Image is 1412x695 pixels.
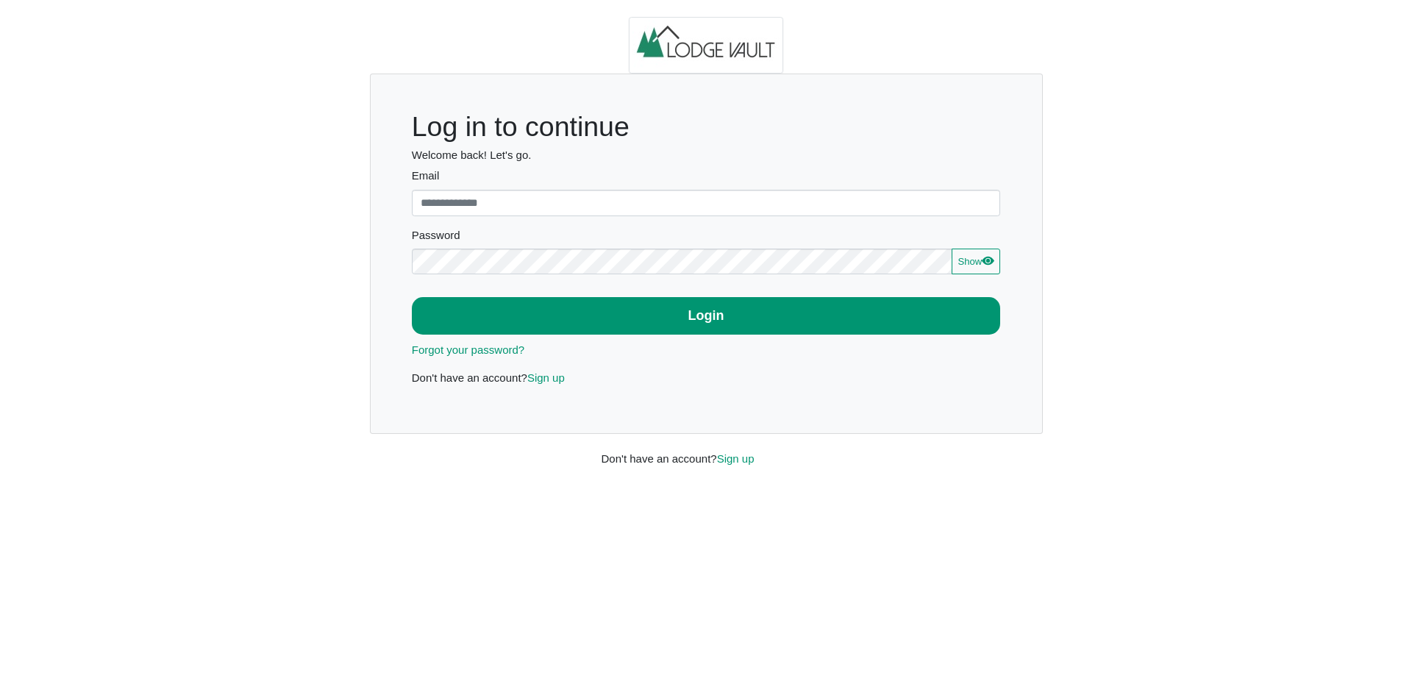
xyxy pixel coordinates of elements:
[412,370,1001,387] p: Don't have an account?
[688,308,724,323] b: Login
[412,227,1001,249] legend: Password
[717,452,755,465] a: Sign up
[412,168,1001,185] label: Email
[629,17,783,74] img: logo.2b93711c.jpg
[412,297,1001,335] button: Login
[412,149,1001,162] h6: Welcome back! Let's go.
[412,343,524,356] a: Forgot your password?
[412,110,1001,143] h1: Log in to continue
[982,254,994,266] svg: eye fill
[527,371,565,384] a: Sign up
[591,434,822,467] div: Don't have an account?
[952,249,1000,275] button: Showeye fill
